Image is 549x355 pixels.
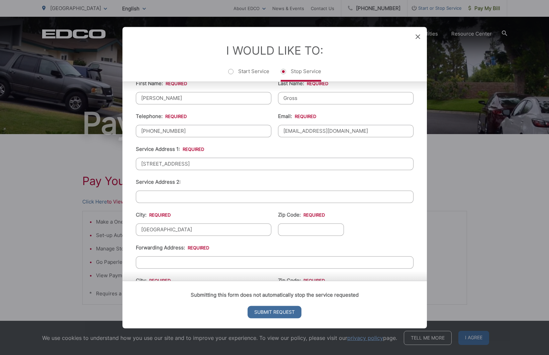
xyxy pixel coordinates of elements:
strong: Submitting this form does not automatically stop the service requested [191,292,359,298]
label: Telephone: [136,113,187,119]
input: Submit Request [248,306,301,318]
label: Service Address 2: [136,179,181,185]
label: Stop Service [281,68,321,81]
label: Forwarding Address: [136,245,209,251]
label: Zip Code: [278,212,325,218]
label: Service Address 1: [136,146,204,152]
label: I Would Like To: [226,44,323,57]
label: Email: [278,113,316,119]
label: City: [136,212,171,218]
label: Start Service [228,68,269,81]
